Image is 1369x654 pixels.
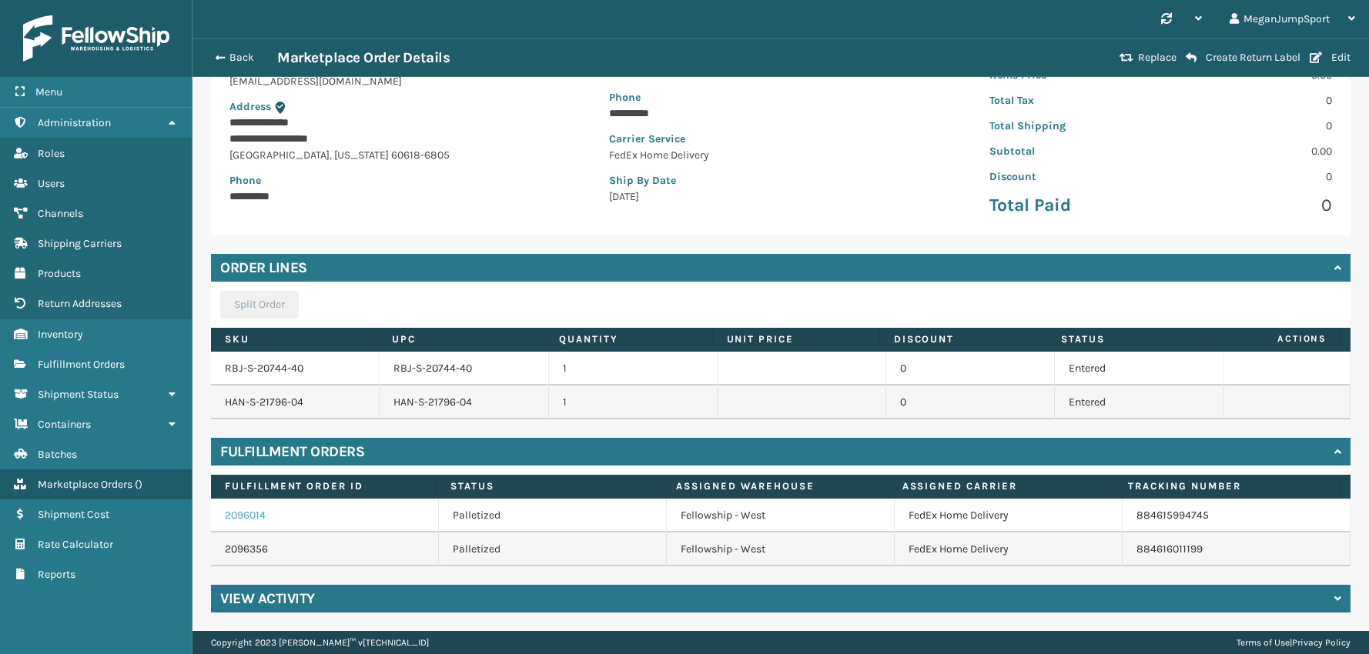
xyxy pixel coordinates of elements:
span: Fulfillment Orders [38,358,125,371]
a: 2096356 [225,542,268,556]
label: SKU [225,332,363,346]
a: 2096014 [225,509,266,522]
span: Return Addresses [38,297,122,310]
p: 0.00 [1170,143,1332,159]
label: Quantity [559,332,698,346]
img: logo [23,15,169,62]
a: HAN-S-21796-04 [225,395,303,409]
p: 0 [1170,118,1332,134]
td: FedEx Home Delivery [895,499,1123,532]
label: Discount [894,332,1033,346]
button: Create Return Label [1181,51,1305,65]
span: Containers [38,418,91,431]
i: Replace [1120,52,1133,63]
p: [DATE] [609,189,952,205]
span: Actions [1219,326,1336,352]
h3: Marketplace Order Details [277,48,450,67]
label: Unit Price [727,332,865,346]
a: 884616011199 [1136,542,1203,556]
span: Address [229,100,271,113]
td: 1 [549,352,718,385]
span: Products [38,267,81,280]
td: 0 [886,385,1055,419]
td: Fellowship - West [667,532,895,566]
a: Terms of Use [1237,637,1290,648]
td: 1 [549,385,718,419]
p: 0 [1170,194,1332,217]
p: [EMAIL_ADDRESS][DOMAIN_NAME] [229,73,572,89]
label: Assigned Carrier [902,479,1100,493]
label: Status [1061,332,1200,346]
td: Palletized [439,499,667,532]
span: Rate Calculator [38,538,113,551]
span: Shipment Cost [38,508,109,521]
p: Phone [609,89,952,105]
td: HAN-S-21796-04 [380,385,548,419]
a: Privacy Policy [1292,637,1351,648]
i: Create Return Label [1186,52,1197,64]
label: Status [450,479,648,493]
label: UPC [392,332,531,346]
p: Ship By Date [609,172,952,189]
span: Menu [35,85,62,98]
label: Fulfillment Order Id [225,479,422,493]
p: Total Shipping [989,118,1152,134]
h4: View Activity [220,589,315,608]
span: ( ) [135,478,142,491]
span: Channels [38,207,83,220]
label: Assigned Warehouse [676,479,873,493]
span: Shipping Carriers [38,237,122,250]
td: FedEx Home Delivery [895,532,1123,566]
p: [GEOGRAPHIC_DATA] , [US_STATE] 60618-6805 [229,147,572,163]
td: Palletized [439,532,667,566]
a: 884615994745 [1136,509,1209,522]
span: Marketplace Orders [38,478,132,491]
div: | [1237,631,1351,654]
p: FedEx Home Delivery [609,147,952,163]
p: Total Paid [989,194,1152,217]
p: 0 [1170,169,1332,185]
span: Reports [38,568,75,581]
i: Edit [1310,52,1322,63]
td: RBJ-S-20744-40 [380,352,548,385]
label: Tracking Number [1128,479,1325,493]
h4: Order Lines [220,259,307,277]
p: Subtotal [989,143,1152,159]
span: Roles [38,147,65,160]
span: Batches [38,448,77,461]
h4: Fulfillment Orders [220,442,364,461]
td: 0 [886,352,1055,385]
td: Fellowship - West [667,499,895,532]
a: RBJ-S-20744-40 [225,362,303,375]
button: Back [206,51,277,65]
p: Copyright 2023 [PERSON_NAME]™ v [TECHNICAL_ID] [211,631,429,654]
p: 0 [1170,92,1332,108]
span: Inventory [38,328,83,341]
p: Carrier Service [609,131,952,147]
span: Shipment Status [38,388,119,401]
span: Users [38,177,65,190]
p: Phone [229,172,572,189]
td: Entered [1055,385,1223,419]
button: Replace [1115,51,1181,65]
button: Edit [1305,51,1355,65]
p: Total Tax [989,92,1152,108]
button: Split Order [220,291,299,319]
td: Entered [1055,352,1223,385]
span: Administration [38,116,111,129]
p: Discount [989,169,1152,185]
